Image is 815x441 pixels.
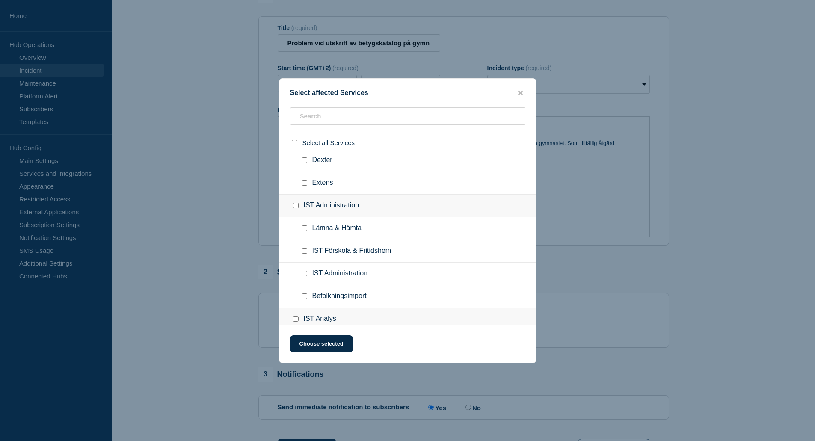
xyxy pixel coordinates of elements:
div: Select affected Services [279,89,536,97]
div: IST Administration [279,195,536,217]
input: Search [290,107,525,125]
span: IST Administration [312,269,368,278]
span: Lämna & Hämta [312,224,362,233]
span: Select all Services [302,139,355,146]
input: IST Förskola & Fritidshem checkbox [302,248,307,254]
span: Dexter [312,156,332,165]
span: Extens [312,179,333,187]
input: Extens checkbox [302,180,307,186]
input: IST Administration checkbox [302,271,307,276]
input: IST Administration checkbox [293,203,299,208]
input: select all checkbox [292,140,297,145]
div: IST Analys [279,308,536,331]
button: close button [516,89,525,97]
span: Befolkningsimport [312,292,367,301]
span: IST Förskola & Fritidshem [312,247,391,255]
input: Befolkningsimport checkbox [302,293,307,299]
input: IST Analys checkbox [293,316,299,322]
input: Dexter checkbox [302,157,307,163]
input: Lämna & Hämta checkbox [302,225,307,231]
button: Choose selected [290,335,353,352]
